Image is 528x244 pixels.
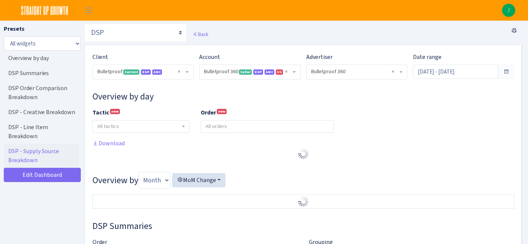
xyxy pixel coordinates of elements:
a: DSP - Creative Breakdown [4,105,79,120]
span: Remove all items [392,68,394,75]
label: Account [199,53,220,62]
a: Download [92,139,125,147]
h3: Overview by [92,172,514,188]
span: Amazon Marketing Cloud [265,69,274,75]
span: US [276,69,283,75]
button: Toggle navigation [79,4,98,17]
h3: Widget #10 [92,91,514,102]
a: Edit Dashboard [4,168,81,182]
input: All orders [201,120,334,133]
sup: new [217,109,227,114]
a: DSP Order Comparison Breakdown [4,81,79,105]
img: Zach Belous [502,4,515,17]
span: Bulletproof 360 [311,68,398,75]
b: Order [201,108,216,116]
b: Tactic [92,108,109,116]
span: Bulletproof 360 <span class="badge badge-success">Seller</span><span class="badge badge-primary">... [200,65,300,79]
a: Back [193,31,208,38]
span: DSP [141,69,151,75]
label: Client [92,53,108,62]
span: AMC [152,69,162,75]
a: Z [502,4,515,17]
span: Bulletproof <span class="badge badge-success">Current</span><span class="badge badge-primary">DSP... [97,68,184,75]
span: Current [123,69,139,75]
img: Preloader [297,148,309,160]
span: DSP [253,69,263,75]
span: Remove all items [178,68,180,75]
span: Bulletproof 360 <span class="badge badge-success">Seller</span><span class="badge badge-primary">... [204,68,291,75]
span: Seller [239,69,252,75]
button: MoM Change [172,173,225,187]
label: Presets [4,24,24,33]
span: All tactics [97,123,119,130]
span: Bulletproof <span class="badge badge-success">Current</span><span class="badge badge-primary">DSP... [93,65,193,79]
label: Date range [413,53,442,62]
h3: Widget #37 [92,221,514,232]
a: DSP - Supply Source Breakdown [4,144,79,168]
img: Preloader [297,196,309,208]
a: DSP Summaries [4,66,79,81]
a: DSP - Line Item Breakdown [4,120,79,144]
span: Remove all items [285,68,287,75]
sup: new [110,109,120,114]
label: Advertiser [306,53,333,62]
span: Bulletproof 360 [307,65,407,79]
a: Overview by day [4,51,79,66]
